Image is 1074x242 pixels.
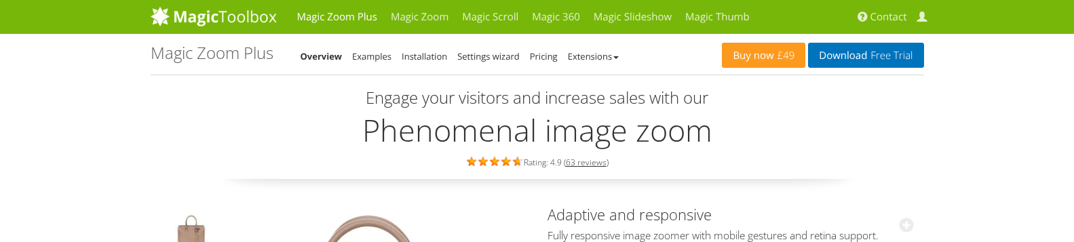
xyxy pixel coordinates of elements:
[352,50,391,62] a: Examples
[566,157,607,168] a: 63 reviews
[867,50,913,61] span: Free Trial
[774,50,795,61] span: £49
[151,154,924,169] div: Rating: 4.9 ( )
[530,50,558,62] a: Pricing
[808,43,923,68] a: DownloadFree Trial
[151,44,273,62] h1: Magic Zoom Plus
[151,113,924,147] h2: Phenomenal image zoom
[568,50,619,62] a: Extensions
[301,50,343,62] a: Overview
[457,50,520,62] a: Settings wizard
[154,89,921,106] h3: Engage your visitors and increase sales with our
[722,43,805,68] a: Buy now£49
[402,50,447,62] a: Installation
[870,10,907,24] span: Contact
[151,6,277,26] img: MagicToolbox.com - Image tools for your website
